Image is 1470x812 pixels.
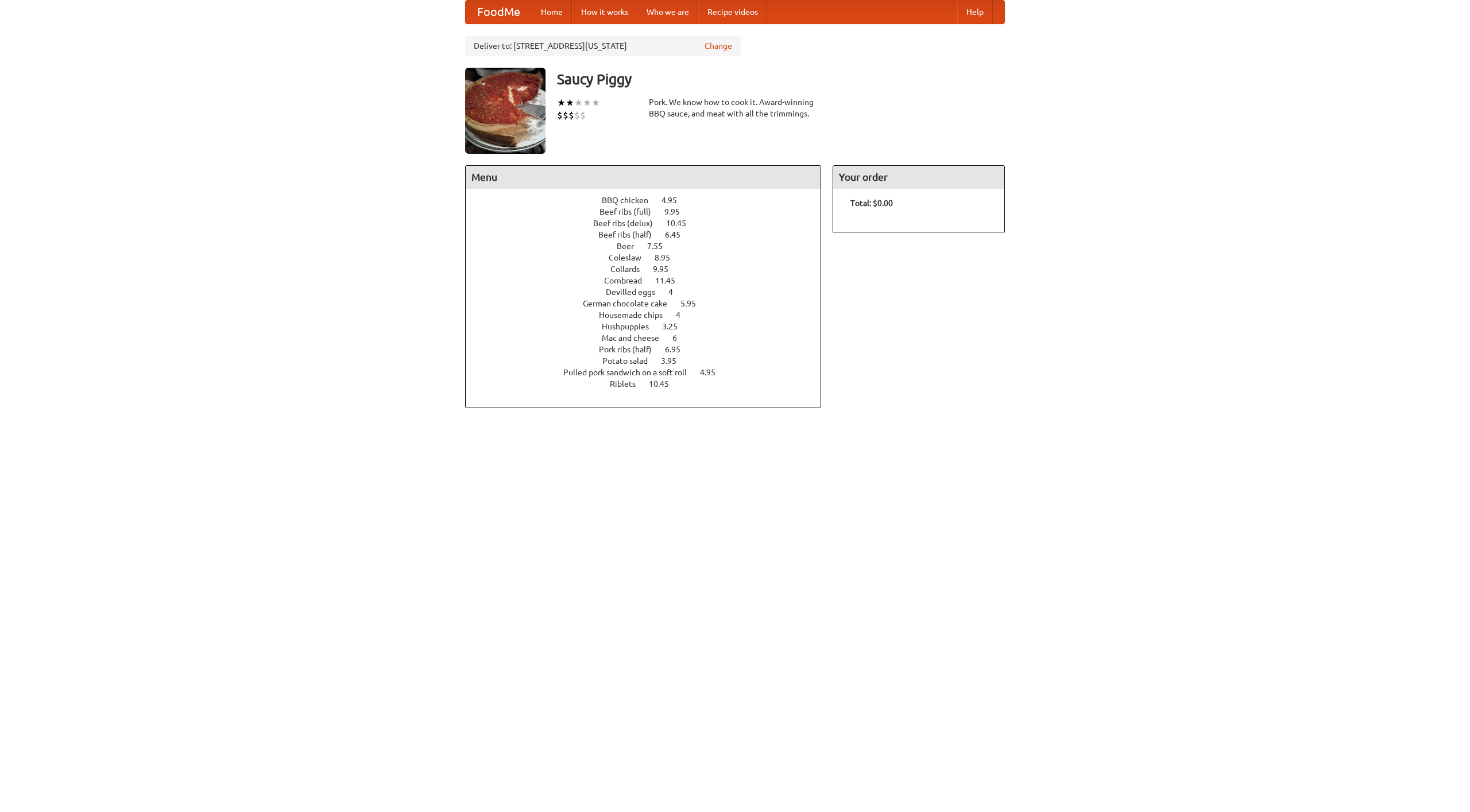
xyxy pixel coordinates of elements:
span: 4 [676,310,692,320]
span: Pulled pork sandwich on a soft roll [563,368,698,377]
h4: Your order [833,166,1004,189]
h3: Saucy Piggy [557,68,1005,91]
span: 7.55 [647,242,674,251]
span: 3.25 [662,322,689,331]
a: Change [705,40,732,52]
div: Deliver to: [STREET_ADDRESS][US_STATE] [465,36,741,56]
a: Hushpuppies 3.25 [602,322,699,331]
span: 3.95 [661,356,688,366]
a: Beer 7.55 [617,242,684,251]
li: $ [563,109,568,122]
li: ★ [574,96,583,109]
span: 9.95 [653,265,680,274]
b: Total: $0.00 [850,199,893,208]
a: Riblets 10.45 [610,379,690,388]
a: Collards 9.95 [610,265,690,274]
a: Housemade chips 4 [599,310,702,320]
span: 6.95 [665,345,692,354]
a: Help [957,1,993,24]
a: How it works [572,1,637,24]
li: ★ [566,96,574,109]
span: Beef ribs (half) [598,230,663,239]
a: Potato salad 3.95 [602,356,698,366]
a: Home [532,1,572,24]
img: angular.jpg [465,68,546,154]
span: Beer [617,242,645,251]
span: 8.95 [655,253,682,262]
span: Mac and cheese [602,333,671,343]
span: 9.95 [664,207,691,216]
span: Hushpuppies [602,322,660,331]
li: $ [580,109,586,122]
span: 4 [668,287,684,297]
a: German chocolate cake 5.95 [583,299,717,308]
span: 11.45 [655,276,687,285]
a: Beef ribs (full) 9.95 [599,207,701,216]
div: Pork. We know how to cook it. Award-winning BBQ sauce, and meat with all the trimmings. [649,96,821,119]
li: ★ [583,96,591,109]
span: Cornbread [604,276,653,285]
span: 6.45 [665,230,692,239]
a: Devilled eggs 4 [606,287,694,297]
span: Housemade chips [599,310,674,320]
li: $ [568,109,574,122]
span: 10.45 [666,219,698,228]
span: BBQ chicken [602,196,660,205]
a: Who we are [637,1,698,24]
span: 6 [672,333,688,343]
a: FoodMe [466,1,532,24]
span: Collards [610,265,651,274]
span: 4.95 [700,368,727,377]
li: ★ [557,96,566,109]
a: Pulled pork sandwich on a soft roll 4.95 [563,368,737,377]
a: BBQ chicken 4.95 [602,196,698,205]
li: $ [574,109,580,122]
span: Riblets [610,379,647,388]
span: Pork ribs (half) [599,345,663,354]
a: Cornbread 11.45 [604,276,697,285]
span: 5.95 [680,299,707,308]
li: $ [557,109,563,122]
span: 4.95 [661,196,688,205]
h4: Menu [466,166,821,189]
a: Coleslaw 8.95 [609,253,691,262]
span: German chocolate cake [583,299,679,308]
li: ★ [591,96,600,109]
a: Recipe videos [698,1,767,24]
span: Potato salad [602,356,659,366]
a: Mac and cheese 6 [602,333,698,343]
a: Beef ribs (half) 6.45 [598,230,702,239]
a: Pork ribs (half) 6.95 [599,345,702,354]
span: Devilled eggs [606,287,667,297]
a: Beef ribs (delux) 10.45 [593,219,707,228]
span: Beef ribs (full) [599,207,663,216]
span: 10.45 [649,379,680,388]
span: Beef ribs (delux) [593,219,664,228]
span: Coleslaw [609,253,653,262]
